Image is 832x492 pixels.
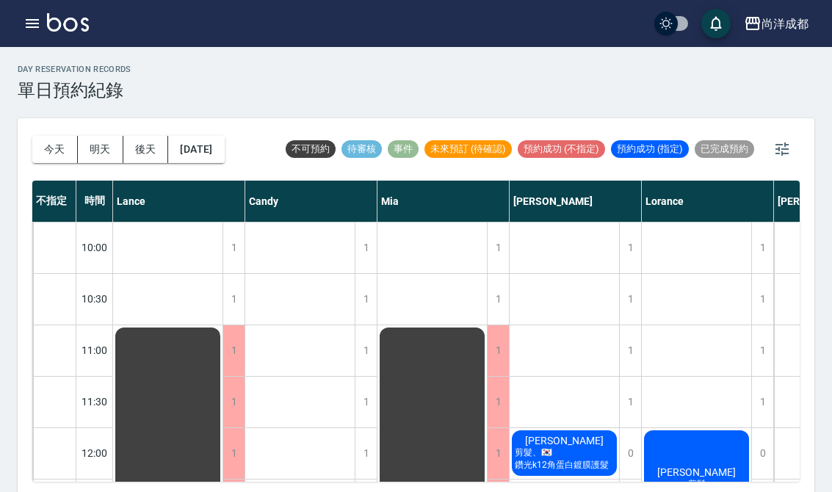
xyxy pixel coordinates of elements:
[619,377,641,427] div: 1
[355,428,377,479] div: 1
[76,376,113,427] div: 11:30
[76,427,113,479] div: 12:00
[751,325,773,376] div: 1
[355,274,377,325] div: 1
[701,9,731,38] button: save
[487,377,509,427] div: 1
[738,9,814,39] button: 尚洋成都
[76,222,113,273] div: 10:00
[762,15,809,33] div: 尚洋成都
[223,274,245,325] div: 1
[510,181,642,222] div: [PERSON_NAME]
[388,142,419,156] span: 事件
[619,223,641,273] div: 1
[685,478,709,491] span: 剪髮
[619,274,641,325] div: 1
[619,325,641,376] div: 1
[223,428,245,479] div: 1
[355,223,377,273] div: 1
[695,142,754,156] span: 已完成預約
[341,142,382,156] span: 待審核
[47,13,89,32] img: Logo
[32,136,78,163] button: 今天
[223,377,245,427] div: 1
[78,136,123,163] button: 明天
[123,136,169,163] button: 後天
[487,325,509,376] div: 1
[18,80,131,101] h3: 單日預約紀錄
[487,428,509,479] div: 1
[522,435,607,446] span: [PERSON_NAME]
[76,273,113,325] div: 10:30
[487,223,509,273] div: 1
[223,325,245,376] div: 1
[611,142,689,156] span: 預約成功 (指定)
[76,325,113,376] div: 11:00
[76,181,113,222] div: 時間
[286,142,336,156] span: 不可預約
[487,274,509,325] div: 1
[18,65,131,74] h2: day Reservation records
[355,325,377,376] div: 1
[512,446,617,471] span: 剪髮、🇰🇷鑽光k12角蛋白鍍膜護髮
[223,223,245,273] div: 1
[32,181,76,222] div: 不指定
[424,142,512,156] span: 未來預訂 (待確認)
[377,181,510,222] div: Mia
[245,181,377,222] div: Candy
[168,136,224,163] button: [DATE]
[751,223,773,273] div: 1
[518,142,605,156] span: 預約成功 (不指定)
[751,274,773,325] div: 1
[751,377,773,427] div: 1
[619,428,641,479] div: 0
[113,181,245,222] div: Lance
[642,181,774,222] div: Lorance
[751,428,773,479] div: 0
[355,377,377,427] div: 1
[654,466,739,478] span: [PERSON_NAME]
